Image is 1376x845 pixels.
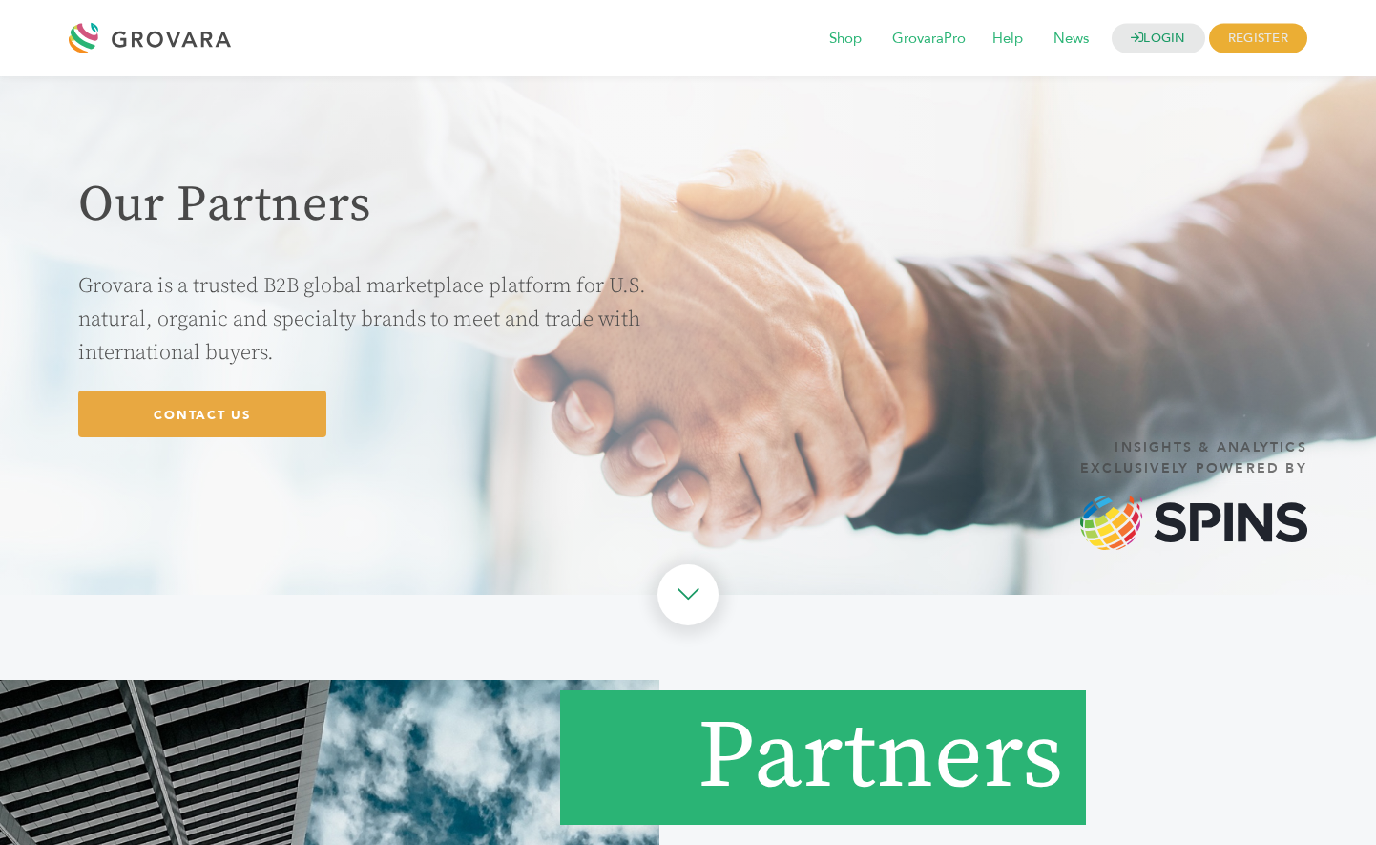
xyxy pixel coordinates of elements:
[1209,24,1307,53] span: REGISTER
[879,29,979,50] a: GrovaraPro
[1040,29,1102,50] a: News
[879,21,979,57] span: GrovaraPro
[154,407,251,424] span: Contact Us
[698,698,1063,818] span: Partners
[979,29,1036,50] a: Help
[1080,495,1307,549] img: Spins LLC.
[816,29,875,50] a: Shop
[1040,21,1102,57] span: News
[1080,458,1307,479] span: Exclusively Powered By
[78,176,678,235] h1: Our Partners
[78,391,326,437] a: Contact Us
[1112,24,1205,53] a: LOGIN
[979,21,1036,57] span: Help
[816,21,875,57] span: Shop
[78,268,678,370] p: Grovara is a trusted B2B global marketplace platform for U.S. natural, organic and specialty bran...
[1080,437,1307,458] span: Insights & Analytics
